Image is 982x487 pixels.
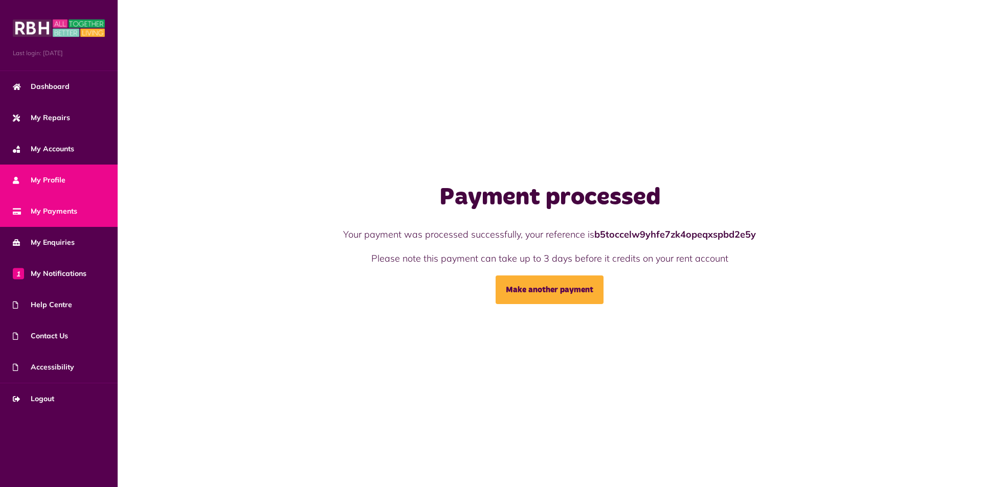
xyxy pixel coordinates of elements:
[13,393,54,404] span: Logout
[13,112,70,123] span: My Repairs
[13,237,75,248] span: My Enquiries
[13,144,74,154] span: My Accounts
[496,275,604,304] a: Make another payment
[13,268,86,279] span: My Notifications
[263,251,837,265] p: Please note this payment can take up to 3 days before it credits on your rent account
[13,299,72,310] span: Help Centre
[594,228,756,240] strong: b5toccelw9yhfe7zk4opeqxspbd2e5y
[13,18,105,38] img: MyRBH
[13,175,65,185] span: My Profile
[13,81,70,92] span: Dashboard
[13,362,74,373] span: Accessibility
[13,268,24,279] span: 1
[13,331,68,341] span: Contact Us
[263,227,837,241] p: Your payment was processed successfully, your reference is
[13,206,77,217] span: My Payments
[263,183,837,213] h1: Payment processed
[13,49,105,58] span: Last login: [DATE]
